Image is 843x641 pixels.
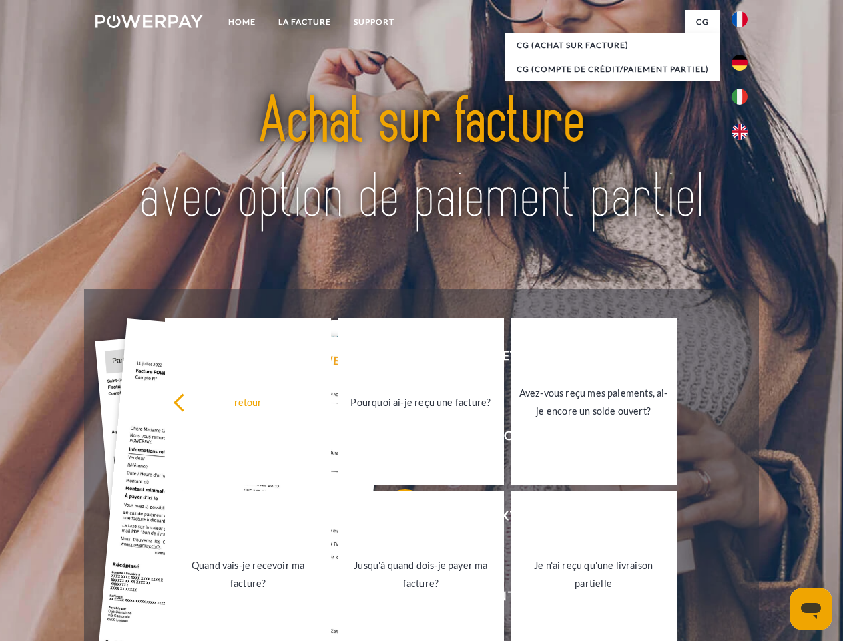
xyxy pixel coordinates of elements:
a: CG (achat sur facture) [505,33,720,57]
iframe: Bouton de lancement de la fenêtre de messagerie [790,588,832,630]
a: Avez-vous reçu mes paiements, ai-je encore un solde ouvert? [511,318,677,485]
div: Pourquoi ai-je reçu une facture? [346,393,496,411]
a: LA FACTURE [267,10,342,34]
img: logo-powerpay-white.svg [95,15,203,28]
div: Avez-vous reçu mes paiements, ai-je encore un solde ouvert? [519,384,669,420]
img: title-powerpay_fr.svg [127,64,716,256]
div: Je n'ai reçu qu'une livraison partielle [519,556,669,592]
div: retour [173,393,323,411]
a: CG [685,10,720,34]
div: Quand vais-je recevoir ma facture? [173,556,323,592]
img: fr [732,11,748,27]
img: it [732,89,748,105]
a: CG (Compte de crédit/paiement partiel) [505,57,720,81]
img: en [732,124,748,140]
div: Jusqu'à quand dois-je payer ma facture? [346,556,496,592]
a: Home [217,10,267,34]
img: de [732,55,748,71]
a: Support [342,10,406,34]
